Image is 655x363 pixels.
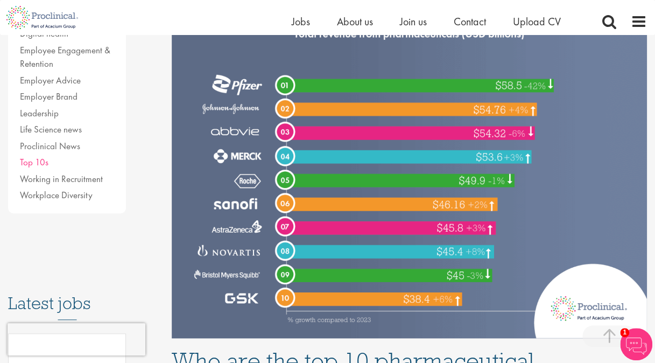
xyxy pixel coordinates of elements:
[454,15,486,29] a: Contact
[620,328,629,337] span: 1
[20,140,80,152] a: Proclinical News
[20,74,81,86] a: Employer Advice
[8,323,145,355] iframe: reCAPTCHA
[513,15,561,29] a: Upload CV
[8,267,126,320] h3: Latest jobs
[292,15,310,29] a: Jobs
[337,15,373,29] a: About us
[400,15,427,29] a: Join us
[620,328,652,360] img: Chatbot
[20,156,48,168] a: Top 10s
[20,189,93,201] a: Workplace Diversity
[20,44,110,70] a: Employee Engagement & Retention
[20,107,59,119] a: Leadership
[20,173,103,185] a: Working in Recruitment
[20,90,78,102] a: Employer Brand
[20,123,82,135] a: Life Science news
